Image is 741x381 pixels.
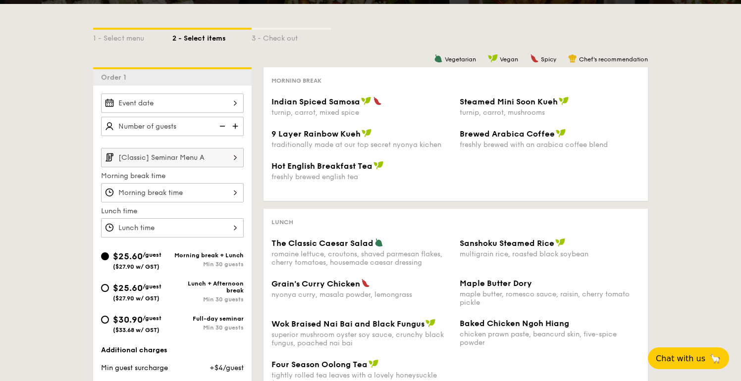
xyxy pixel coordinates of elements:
[709,353,721,364] span: 🦙
[101,183,244,202] input: Morning break time
[271,279,360,288] span: Grain's Curry Chicken
[460,238,554,248] span: Sanshoku Steamed Rice
[460,141,640,149] div: freshly brewed with an arabica coffee blend
[559,96,569,105] img: icon-vegan.f8ff3823.svg
[101,345,244,355] div: Additional charges
[172,296,244,303] div: Min 30 guests
[271,250,452,267] div: romaine lettuce, croutons, shaved parmesan flakes, cherry tomatoes, housemade caesar dressing
[271,238,373,248] span: The Classic Caesar Salad
[229,117,244,136] img: icon-add.58712e84.svg
[113,295,159,302] span: ($27.90 w/ GST)
[460,330,640,347] div: chicken prawn paste, beancurd skin, five-spice powder
[369,359,378,368] img: icon-vegan.f8ff3823.svg
[101,117,244,136] input: Number of guests
[656,354,705,363] span: Chat with us
[500,56,518,63] span: Vegan
[143,251,161,258] span: /guest
[172,252,244,259] div: Morning break + Lunch
[530,54,539,63] img: icon-spicy.37a8142b.svg
[648,347,729,369] button: Chat with us🦙
[460,108,640,117] div: turnip, carrot, mushrooms
[252,30,331,44] div: 3 - Check out
[113,251,143,262] span: $25.60
[101,252,109,260] input: $25.60/guest($27.90 w/ GST)Morning break + LunchMin 30 guests
[556,129,566,138] img: icon-vegan.f8ff3823.svg
[579,56,648,63] span: Chef's recommendation
[460,129,555,139] span: Brewed Arabica Coffee
[271,360,368,369] span: Four Season Oolong Tea
[434,54,443,63] img: icon-vegetarian.fe4039eb.svg
[271,129,361,139] span: 9 Layer Rainbow Kueh
[143,283,161,290] span: /guest
[541,56,556,63] span: Spicy
[101,316,109,324] input: $30.90/guest($33.68 w/ GST)Full-day seminarMin 30 guests
[93,30,172,44] div: 1 - Select menu
[445,56,476,63] span: Vegetarian
[143,315,161,322] span: /guest
[210,364,244,372] span: +$4/guest
[271,108,452,117] div: turnip, carrot, mixed spice
[101,73,130,82] span: Order 1
[113,283,143,293] span: $25.60
[271,319,424,329] span: Wok Braised Nai Bai and Black Fungus
[271,331,452,347] div: superior mushroom oyster soy sauce, crunchy black fungus, poached nai bai
[488,54,498,63] img: icon-vegan.f8ff3823.svg
[460,290,640,307] div: maple butter, romesco sauce, raisin, cherry tomato pickle
[271,290,452,299] div: nyonya curry, masala powder, lemongrass
[362,129,371,138] img: icon-vegan.f8ff3823.svg
[460,319,569,328] span: Baked Chicken Ngoh Hiang
[101,206,244,216] label: Lunch time
[271,173,452,181] div: freshly brewed english tea
[172,30,252,44] div: 2 - Select items
[101,218,244,238] input: Lunch time
[373,161,383,170] img: icon-vegan.f8ff3823.svg
[460,279,532,288] span: Maple Butter Dory
[568,54,577,63] img: icon-chef-hat.a58ddaea.svg
[361,96,371,105] img: icon-vegan.f8ff3823.svg
[425,319,435,328] img: icon-vegan.f8ff3823.svg
[172,324,244,331] div: Min 30 guests
[373,96,382,105] img: icon-spicy.37a8142b.svg
[172,280,244,294] div: Lunch + Afternoon break
[271,161,372,171] span: Hot English Breakfast Tea
[460,250,640,258] div: multigrain rice, roasted black soybean
[271,219,293,226] span: Lunch
[172,261,244,268] div: Min 30 guests
[113,314,143,325] span: $30.90
[460,97,558,106] span: Steamed Mini Soon Kueh
[271,97,360,106] span: Indian Spiced Samosa
[101,171,244,181] label: Morning break time
[101,364,168,372] span: Min guest surcharge
[101,284,109,292] input: $25.60/guest($27.90 w/ GST)Lunch + Afternoon breakMin 30 guests
[271,141,452,149] div: traditionally made at our top secret nyonya kichen
[555,238,565,247] img: icon-vegan.f8ff3823.svg
[214,117,229,136] img: icon-reduce.1d2dbef1.svg
[227,148,244,167] img: icon-chevron-right.3c0dfbd6.svg
[172,315,244,322] div: Full-day seminar
[271,77,321,84] span: Morning break
[113,263,159,270] span: ($27.90 w/ GST)
[113,327,159,333] span: ($33.68 w/ GST)
[361,279,370,287] img: icon-spicy.37a8142b.svg
[101,94,244,113] input: Event date
[374,238,383,247] img: icon-vegetarian.fe4039eb.svg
